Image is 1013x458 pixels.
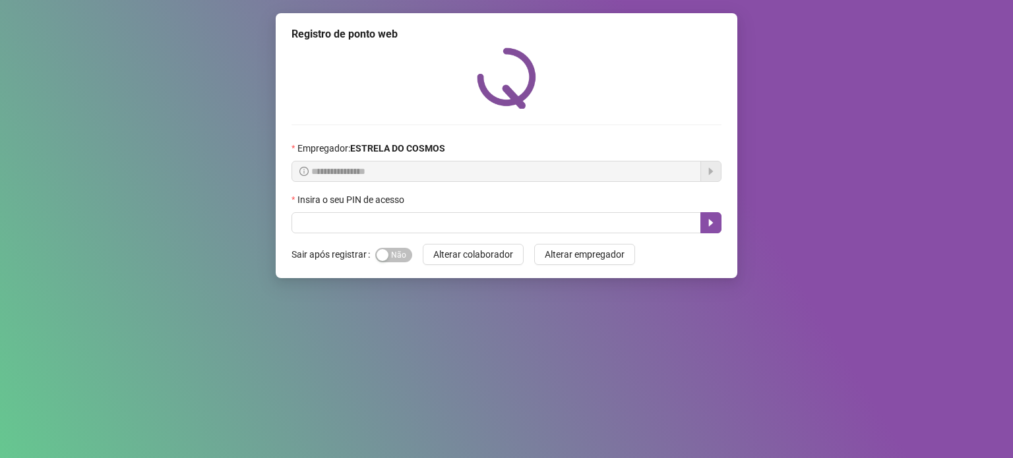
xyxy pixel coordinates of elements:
[423,244,524,265] button: Alterar colaborador
[350,143,445,154] strong: ESTRELA DO COSMOS
[299,167,309,176] span: info-circle
[292,244,375,265] label: Sair após registrar
[292,26,721,42] div: Registro de ponto web
[433,247,513,262] span: Alterar colaborador
[706,217,716,228] span: caret-right
[534,244,635,265] button: Alterar empregador
[545,247,625,262] span: Alterar empregador
[477,47,536,109] img: QRPoint
[292,192,413,207] label: Insira o seu PIN de acesso
[297,141,445,156] span: Empregador :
